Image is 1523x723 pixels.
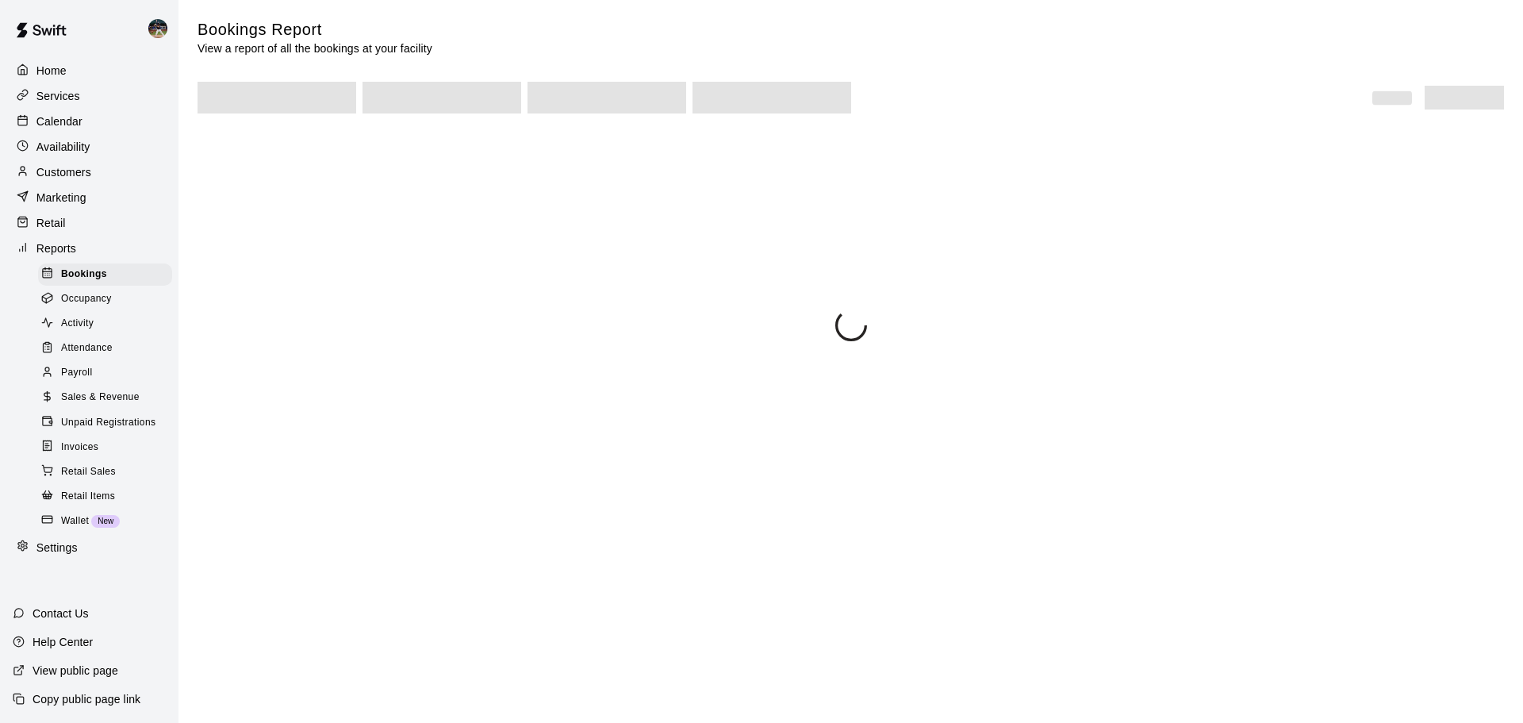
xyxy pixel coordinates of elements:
p: Help Center [33,634,93,650]
a: Payroll [38,361,178,386]
div: Payroll [38,362,172,384]
a: Reports [13,237,166,260]
div: Unpaid Registrations [38,412,172,434]
div: Invoices [38,436,172,459]
p: Contact Us [33,606,89,621]
span: Invoices [61,440,98,456]
a: Occupancy [38,287,178,311]
p: Retail [36,215,66,231]
a: Retail Items [38,484,178,509]
span: Attendance [61,340,113,356]
span: Retail Items [61,489,115,505]
a: Retail [13,211,166,235]
div: Occupancy [38,288,172,310]
a: Marketing [13,186,166,210]
a: WalletNew [38,509,178,533]
p: Settings [36,540,78,556]
span: Sales & Revenue [61,390,140,406]
a: Services [13,84,166,108]
a: Calendar [13,110,166,133]
p: Availability [36,139,90,155]
a: Unpaid Registrations [38,410,178,435]
h5: Bookings Report [198,19,432,40]
span: Retail Sales [61,464,116,480]
p: Marketing [36,190,86,206]
a: Activity [38,312,178,337]
div: Retail Sales [38,461,172,483]
a: Customers [13,160,166,184]
div: WalletNew [38,510,172,533]
a: Home [13,59,166,83]
img: Nolan Gilbert [148,19,167,38]
p: View public page [33,663,118,679]
p: Services [36,88,80,104]
p: Customers [36,164,91,180]
p: Calendar [36,113,82,129]
div: Attendance [38,337,172,360]
div: Sales & Revenue [38,386,172,409]
span: Wallet [61,513,89,529]
div: Bookings [38,263,172,286]
span: Unpaid Registrations [61,415,155,431]
span: Payroll [61,365,92,381]
span: Activity [61,316,94,332]
div: Activity [38,313,172,335]
a: Retail Sales [38,460,178,484]
a: Availability [13,135,166,159]
a: Attendance [38,337,178,361]
a: Settings [13,536,166,560]
a: Bookings [38,262,178,287]
p: Reports [36,240,76,256]
a: Invoices [38,435,178,460]
p: Home [36,63,67,79]
a: Sales & Revenue [38,386,178,410]
span: Occupancy [61,291,112,307]
span: Bookings [61,267,107,283]
div: Nolan Gilbert [145,13,178,44]
div: Retail Items [38,486,172,508]
span: New [91,517,120,525]
p: View a report of all the bookings at your facility [198,40,432,56]
p: Copy public page link [33,691,140,707]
